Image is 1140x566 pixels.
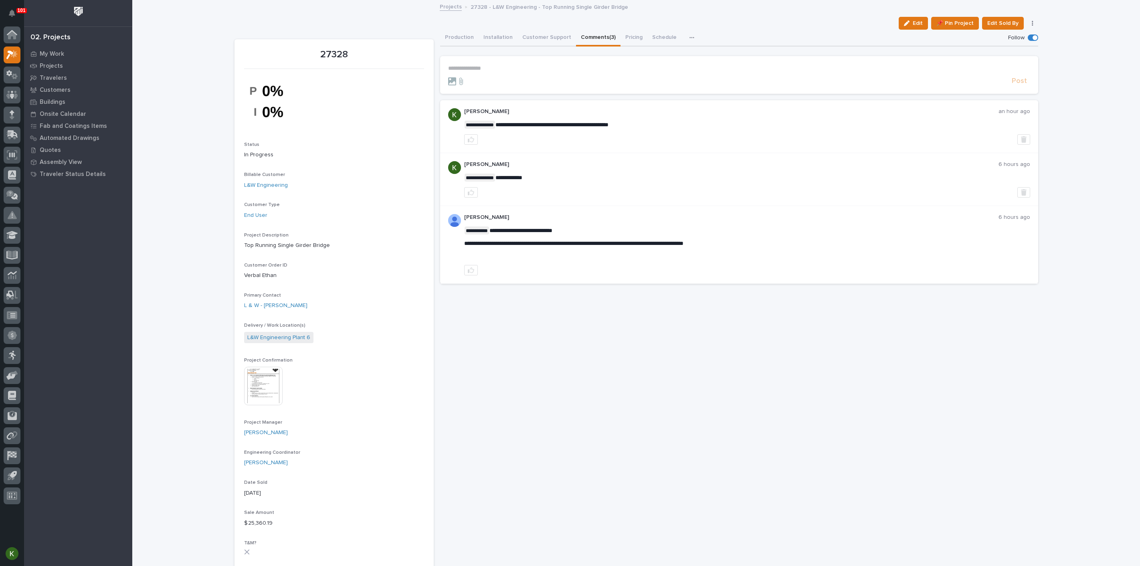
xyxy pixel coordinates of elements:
p: Onsite Calendar [40,111,86,118]
button: Customer Support [517,30,576,46]
p: Top Running Single Girder Bridge [244,241,424,250]
p: Follow [1008,34,1025,41]
button: Installation [479,30,517,46]
a: Fab and Coatings Items [24,120,132,132]
img: ACg8ocJ82m_yTv-Z4hb_fCauuLRC_sS2187g2m0EbYV5PNiMLtn0JYTq=s96-c [448,108,461,121]
p: 6 hours ago [999,214,1030,221]
p: Customers [40,87,71,94]
span: Delivery / Work Location(s) [244,323,305,328]
span: Project Confirmation [244,358,293,363]
a: L & W - [PERSON_NAME] [244,301,307,310]
span: Edit Sold By [987,18,1019,28]
button: Pricing [621,30,647,46]
p: 27328 [244,49,424,61]
p: 6 hours ago [999,161,1030,168]
p: My Work [40,51,64,58]
p: Quotes [40,147,61,154]
button: like this post [464,134,478,145]
a: Buildings [24,96,132,108]
a: Automated Drawings [24,132,132,144]
div: 02. Projects [30,33,71,42]
p: Traveler Status Details [40,171,106,178]
a: [PERSON_NAME] [244,459,288,467]
p: Fab and Coatings Items [40,123,107,130]
a: Projects [24,60,132,72]
span: Project Description [244,233,289,238]
a: Travelers [24,72,132,84]
button: Post [1009,77,1030,86]
span: Post [1012,77,1027,86]
img: ACg8ocJ82m_yTv-Z4hb_fCauuLRC_sS2187g2m0EbYV5PNiMLtn0JYTq=s96-c [448,161,461,174]
span: Status [244,142,259,147]
div: Notifications101 [10,10,20,22]
img: Workspace Logo [71,4,86,19]
p: [PERSON_NAME] [464,161,999,168]
span: Customer Type [244,202,280,207]
p: In Progress [244,151,424,159]
span: Edit [913,20,923,27]
a: Projects [440,2,462,11]
p: [PERSON_NAME] [464,214,999,221]
a: Onsite Calendar [24,108,132,120]
p: Travelers [40,75,67,82]
a: Customers [24,84,132,96]
a: Assembly View [24,156,132,168]
p: Verbal Ethan [244,271,424,280]
p: Buildings [40,99,65,106]
a: Quotes [24,144,132,156]
span: Date Sold [244,480,267,485]
img: rM8iwntKxhzfvlzH3ksZqmD8zTPgCMnOFvoY9mdRISM [244,74,304,129]
span: Primary Contact [244,293,281,298]
button: Edit [899,17,928,30]
a: My Work [24,48,132,60]
button: Schedule [647,30,681,46]
button: like this post [464,265,478,275]
a: L&W Engineering [244,181,288,190]
p: an hour ago [999,108,1030,115]
button: 📌 Pin Project [931,17,979,30]
span: Sale Amount [244,510,274,515]
p: 101 [18,8,26,13]
span: 📌 Pin Project [936,18,974,28]
p: [DATE] [244,489,424,497]
p: Automated Drawings [40,135,99,142]
p: 27328 - L&W Engineering - Top Running Single Girder Bridge [471,2,628,11]
p: $ 25,360.19 [244,519,424,528]
img: AOh14GjSnsZhInYMAl2VIng-st1Md8In0uqDMk7tOoQNx6CrVl7ct0jB5IZFYVrQT5QA0cOuF6lsKrjh3sjyefAjBh-eRxfSk... [448,214,461,227]
button: like this post [464,187,478,198]
span: Engineering Coordinator [244,450,300,455]
button: Comments (3) [576,30,621,46]
p: [PERSON_NAME] [464,108,999,115]
button: Delete post [1017,187,1030,198]
span: Customer Order ID [244,263,287,268]
a: L&W Engineering Plant 6 [247,334,310,342]
span: T&M? [244,541,257,546]
button: Edit Sold By [982,17,1024,30]
a: [PERSON_NAME] [244,429,288,437]
button: users-avatar [4,545,20,562]
span: Billable Customer [244,172,285,177]
p: Assembly View [40,159,82,166]
a: Traveler Status Details [24,168,132,180]
button: Notifications [4,5,20,22]
a: End User [244,211,267,220]
button: Delete post [1017,134,1030,145]
span: Project Manager [244,420,282,425]
p: Projects [40,63,63,70]
button: Production [440,30,479,46]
